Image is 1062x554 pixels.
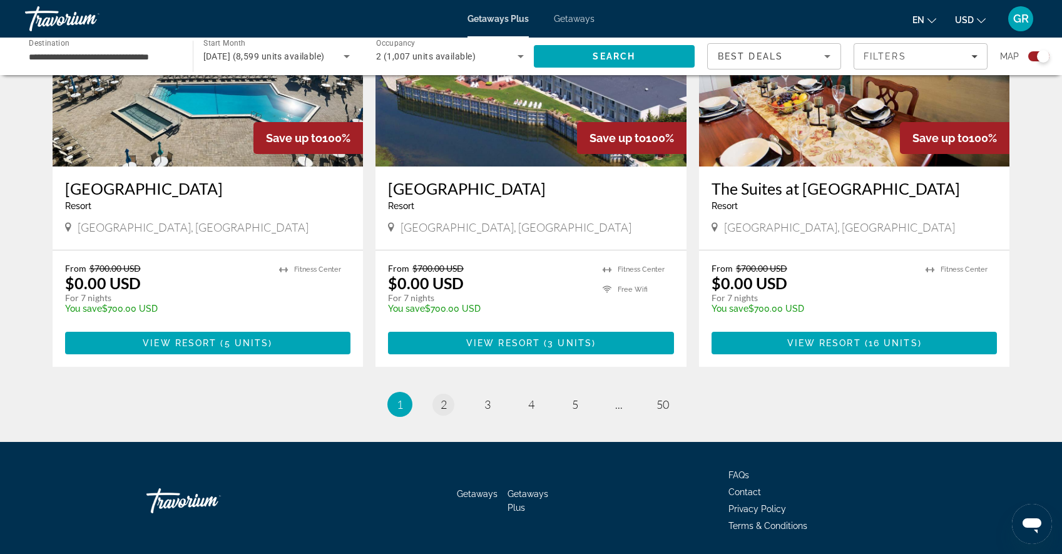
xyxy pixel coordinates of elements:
span: ... [615,398,623,411]
input: Select destination [29,49,176,64]
span: en [912,15,924,25]
a: [GEOGRAPHIC_DATA] [65,179,351,198]
nav: Pagination [53,392,1010,417]
span: Map [1000,48,1019,65]
mat-select: Sort by [718,49,830,64]
span: Start Month [203,39,245,48]
span: Filters [864,51,906,61]
a: Contact [728,487,761,497]
span: USD [955,15,974,25]
span: 4 [528,398,534,411]
a: The Suites at [GEOGRAPHIC_DATA] [712,179,998,198]
a: Getaways Plus [467,14,529,24]
span: $700.00 USD [412,263,464,274]
a: Travorium [25,3,150,35]
span: From [712,263,733,274]
p: For 7 nights [388,292,590,304]
span: 5 [572,398,578,411]
span: Fitness Center [941,265,988,274]
button: Change currency [955,11,986,29]
a: [GEOGRAPHIC_DATA] [388,179,674,198]
span: ( ) [540,338,596,348]
span: Fitness Center [618,265,665,274]
span: 2 (1,007 units available) [376,51,476,61]
button: View Resort(5 units) [65,332,351,354]
span: View Resort [143,338,217,348]
span: You save [388,304,425,314]
button: Search [534,45,695,68]
span: 3 units [548,338,592,348]
span: View Resort [466,338,540,348]
span: Fitness Center [294,265,341,274]
span: Resort [65,201,91,211]
span: [GEOGRAPHIC_DATA], [GEOGRAPHIC_DATA] [724,220,955,234]
a: Getaways [457,489,498,499]
p: $0.00 USD [65,274,141,292]
div: 100% [253,122,363,154]
span: [GEOGRAPHIC_DATA], [GEOGRAPHIC_DATA] [401,220,631,234]
span: ( ) [861,338,922,348]
a: Getaways [554,14,595,24]
div: 100% [577,122,687,154]
button: View Resort(16 units) [712,332,998,354]
p: $0.00 USD [712,274,787,292]
button: Change language [912,11,936,29]
span: 16 units [869,338,918,348]
span: Occupancy [376,39,416,48]
span: 50 [656,398,669,411]
a: Go Home [146,482,272,520]
span: Search [593,51,635,61]
span: Best Deals [718,51,783,61]
span: Resort [712,201,738,211]
span: [GEOGRAPHIC_DATA], [GEOGRAPHIC_DATA] [78,220,309,234]
iframe: Button to launch messaging window [1012,504,1052,544]
span: 1 [397,398,403,411]
p: For 7 nights [712,292,914,304]
span: 5 units [225,338,269,348]
span: You save [712,304,748,314]
span: 2 [441,398,447,411]
a: Getaways Plus [508,489,548,513]
p: $700.00 USD [65,304,267,314]
span: View Resort [787,338,861,348]
p: $0.00 USD [388,274,464,292]
button: User Menu [1004,6,1037,32]
span: Free Wifi [618,285,648,294]
p: $700.00 USD [712,304,914,314]
span: From [65,263,86,274]
span: Destination [29,38,69,47]
a: Terms & Conditions [728,521,807,531]
span: GR [1013,13,1029,25]
a: FAQs [728,470,749,480]
span: Save up to [590,131,646,145]
p: $700.00 USD [388,304,590,314]
span: Save up to [266,131,322,145]
button: Filters [854,43,988,69]
span: ( ) [217,338,272,348]
span: 3 [484,398,491,411]
span: $700.00 USD [89,263,141,274]
span: [DATE] (8,599 units available) [203,51,325,61]
p: For 7 nights [65,292,267,304]
span: Save up to [912,131,969,145]
div: 100% [900,122,1009,154]
span: Resort [388,201,414,211]
button: View Resort(3 units) [388,332,674,354]
span: $700.00 USD [736,263,787,274]
a: Privacy Policy [728,504,786,514]
span: From [388,263,409,274]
